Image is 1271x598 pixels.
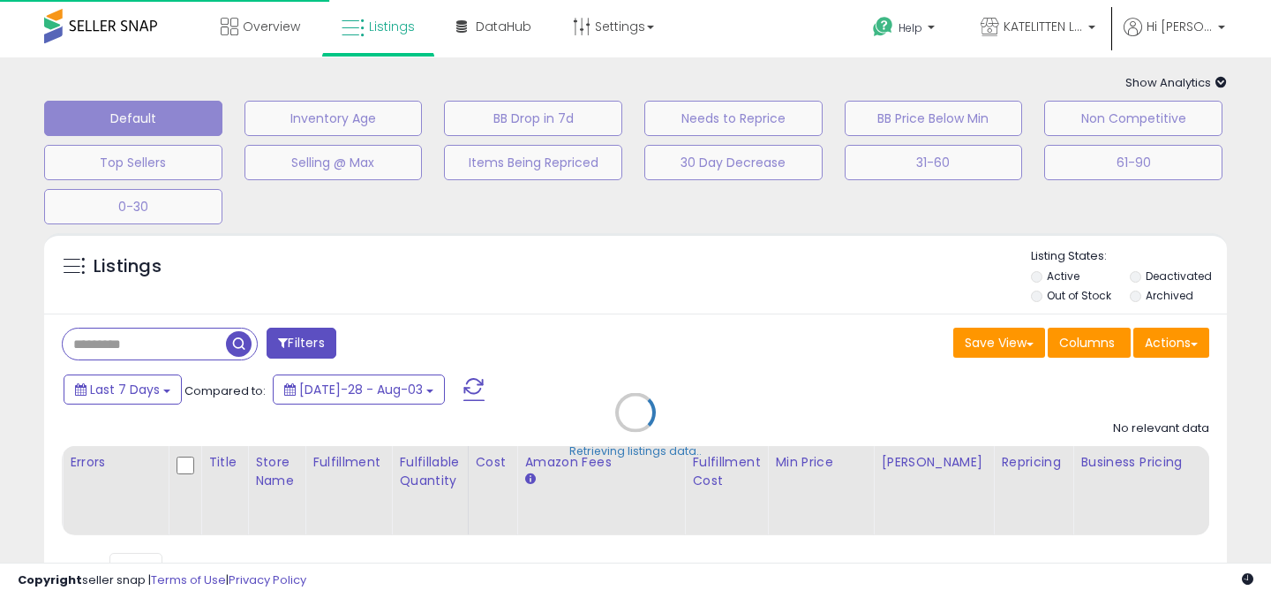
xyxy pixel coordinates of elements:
a: Hi [PERSON_NAME] [1124,18,1225,57]
button: Non Competitive [1044,101,1222,136]
i: Get Help [872,16,894,38]
button: 30 Day Decrease [644,145,823,180]
button: Top Sellers [44,145,222,180]
button: Items Being Repriced [444,145,622,180]
span: KATELITTEN LLC [1004,18,1083,35]
button: 0-30 [44,189,222,224]
button: 61-90 [1044,145,1222,180]
button: Needs to Reprice [644,101,823,136]
a: Help [859,3,952,57]
div: seller snap | | [18,572,306,589]
button: Default [44,101,222,136]
span: Hi [PERSON_NAME] [1147,18,1213,35]
button: BB Drop in 7d [444,101,622,136]
span: Show Analytics [1125,74,1227,91]
button: BB Price Below Min [845,101,1023,136]
div: Retrieving listings data.. [569,443,702,459]
span: Overview [243,18,300,35]
span: Listings [369,18,415,35]
strong: Copyright [18,572,82,588]
button: Selling @ Max [244,145,423,180]
span: Help [899,20,922,35]
button: 31-60 [845,145,1023,180]
button: Inventory Age [244,101,423,136]
span: DataHub [476,18,531,35]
